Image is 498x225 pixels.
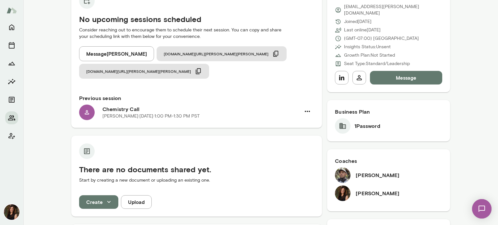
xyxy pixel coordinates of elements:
button: Sessions [5,39,18,52]
p: Start by creating a new document or uploading an existing one. [79,177,314,184]
p: Seat Type: Standard/Leadership [344,61,410,67]
span: [DOMAIN_NAME][URL][PERSON_NAME][PERSON_NAME] [164,51,268,56]
h6: [PERSON_NAME] [356,189,399,197]
button: Message[PERSON_NAME] [79,46,154,61]
span: [DOMAIN_NAME][URL][PERSON_NAME][PERSON_NAME] [86,69,191,74]
p: (GMT-07:00) [GEOGRAPHIC_DATA] [344,35,419,42]
button: Client app [5,129,18,142]
h6: 1Password [354,122,380,130]
button: Upload [121,195,152,209]
button: Documents [5,93,18,106]
button: Home [5,21,18,34]
p: Insights Status: Unsent [344,44,391,50]
p: [PERSON_NAME] · [DATE] · 1:00 PM-1:30 PM PST [102,113,200,119]
h6: [PERSON_NAME] [356,171,399,179]
button: Insights [5,75,18,88]
p: [EMAIL_ADDRESS][PERSON_NAME][DOMAIN_NAME] [344,4,442,17]
h5: No upcoming sessions scheduled [79,14,314,24]
p: Growth Plan: Not Started [344,52,395,59]
h6: Chemistry Call [102,105,301,113]
img: Carrie Atkin [335,186,350,201]
button: Create [79,195,118,209]
img: Mento [6,4,17,17]
img: Rico Nasol [335,167,350,183]
img: Carrie Atkin [4,204,19,220]
button: Members [5,111,18,124]
button: Message [370,71,442,84]
button: [DOMAIN_NAME][URL][PERSON_NAME][PERSON_NAME] [157,46,287,61]
button: Growth Plan [5,57,18,70]
h6: Coaches [335,157,442,165]
h5: There are no documents shared yet. [79,164,314,174]
p: Joined [DATE] [344,18,372,25]
button: [DOMAIN_NAME][URL][PERSON_NAME][PERSON_NAME] [79,64,209,79]
p: Last online [DATE] [344,27,381,33]
p: Consider reaching out to encourage them to schedule their next session. You can copy and share yo... [79,27,314,40]
h6: Business Plan [335,108,442,116]
h6: Previous session [79,94,314,102]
